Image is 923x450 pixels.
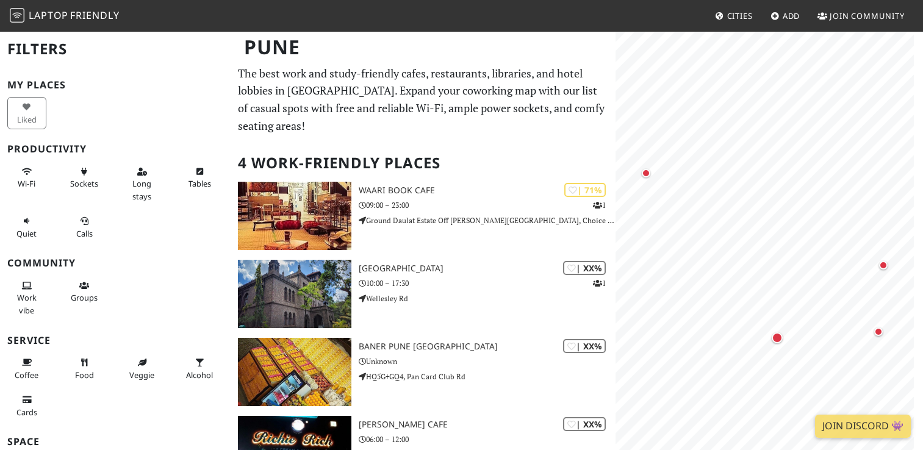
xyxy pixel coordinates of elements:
span: Friendly [70,9,119,22]
span: People working [17,292,37,315]
img: LaptopFriendly [10,8,24,23]
a: Join Community [813,5,910,27]
button: Sockets [65,162,104,194]
span: Credit cards [16,407,37,418]
button: Cards [7,390,46,422]
span: Work-friendly tables [189,178,211,189]
span: Coffee [15,370,38,380]
h2: Filters [7,30,223,68]
div: | XX% [563,261,606,275]
button: Veggie [123,352,162,385]
button: Quiet [7,211,46,243]
button: Alcohol [181,352,220,385]
span: Alcohol [186,370,213,380]
h1: Pune [234,30,612,64]
p: Unknown [359,355,615,367]
span: Veggie [129,370,154,380]
a: LaptopFriendly LaptopFriendly [10,5,120,27]
div: Map marker [639,166,653,180]
h3: Waari Book Cafe [359,185,615,196]
p: HQ5G+GQ4, Pan Card Club Rd [359,371,615,382]
a: Join Discord 👾 [815,415,911,438]
h3: [GEOGRAPHIC_DATA] [359,263,615,274]
button: Calls [65,211,104,243]
span: Laptop [29,9,68,22]
span: Group tables [71,292,98,303]
button: Groups [65,276,104,308]
div: Map marker [871,324,886,339]
p: 10:00 – 17:30 [359,277,615,289]
span: Food [75,370,94,380]
button: Work vibe [7,276,46,320]
span: Power sockets [70,178,98,189]
span: Cities [727,10,753,21]
h3: Productivity [7,143,223,155]
span: Long stays [132,178,151,201]
span: Add [783,10,800,21]
div: | XX% [563,417,606,431]
h3: Baner Pune [GEOGRAPHIC_DATA] [359,341,615,352]
h2: 4 Work-Friendly Places [238,145,608,182]
button: Food [65,352,104,385]
span: Quiet [16,228,37,239]
h3: Service [7,335,223,346]
p: 1 [593,199,606,211]
button: Coffee [7,352,46,385]
div: Map marker [876,258,891,273]
div: | XX% [563,339,606,353]
img: Waari Book Cafe [238,182,351,250]
span: Video/audio calls [76,228,93,239]
span: Join Community [830,10,905,21]
h3: My Places [7,79,223,91]
a: Cities [710,5,758,27]
p: The best work and study-friendly cafes, restaurants, libraries, and hotel lobbies in [GEOGRAPHIC_... [238,65,608,135]
a: Waari Book Cafe | 71% 1 Waari Book Cafe 09:00 – 23:00 Ground Daulat Estate Off [PERSON_NAME][GEOG... [231,182,615,250]
span: Stable Wi-Fi [18,178,35,189]
p: Wellesley Rd [359,293,615,304]
a: COEP Technological University | XX% 1 [GEOGRAPHIC_DATA] 10:00 – 17:30 Wellesley Rd [231,260,615,328]
button: Long stays [123,162,162,206]
p: Ground Daulat Estate Off [PERSON_NAME][GEOGRAPHIC_DATA], Choice Institute, near Choice Health Clu... [359,215,615,226]
h3: [PERSON_NAME] cafe [359,420,615,430]
img: COEP Technological University [238,260,351,328]
button: Tables [181,162,220,194]
img: Baner Pune Maharashtra [238,338,351,406]
a: Add [766,5,805,27]
p: 1 [593,277,606,289]
button: Wi-Fi [7,162,46,194]
div: | 71% [564,183,606,197]
a: Baner Pune Maharashtra | XX% Baner Pune [GEOGRAPHIC_DATA] Unknown HQ5G+GQ4, Pan Card Club Rd [231,338,615,406]
h3: Space [7,436,223,448]
h3: Community [7,257,223,269]
p: 09:00 – 23:00 [359,199,615,211]
div: Map marker [769,330,785,346]
p: 06:00 – 12:00 [359,434,615,445]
